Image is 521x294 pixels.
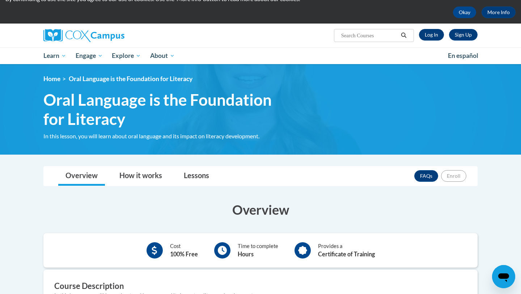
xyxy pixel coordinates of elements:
[419,29,444,41] a: Log In
[318,242,375,259] div: Provides a
[33,47,488,64] div: Main menu
[441,170,466,182] button: Enroll
[340,31,398,40] input: Search Courses
[318,251,375,257] b: Certificate of Training
[453,7,476,18] button: Okay
[43,90,293,129] span: Oral Language is the Foundation for Literacy
[107,47,145,64] a: Explore
[492,265,515,288] iframe: Button to launch messaging window
[112,167,169,186] a: How it works
[448,52,478,59] span: En español
[177,167,216,186] a: Lessons
[43,51,66,60] span: Learn
[43,29,181,42] a: Cox Campus
[43,29,124,42] img: Cox Campus
[170,251,198,257] b: 100% Free
[150,51,175,60] span: About
[482,7,516,18] a: More Info
[58,167,105,186] a: Overview
[112,51,141,60] span: Explore
[238,251,254,257] b: Hours
[238,242,278,259] div: Time to complete
[43,75,60,83] a: Home
[170,242,198,259] div: Cost
[71,47,107,64] a: Engage
[69,75,192,83] span: Oral Language is the Foundation for Literacy
[398,31,409,40] button: Search
[449,29,478,41] a: Register
[145,47,179,64] a: About
[76,51,103,60] span: Engage
[54,281,467,292] h3: Course Description
[39,47,71,64] a: Learn
[443,48,483,63] a: En español
[414,170,438,182] a: FAQs
[43,201,478,219] h3: Overview
[43,132,293,140] div: In this lesson, you will learn about oral language and its impact on literacy development.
